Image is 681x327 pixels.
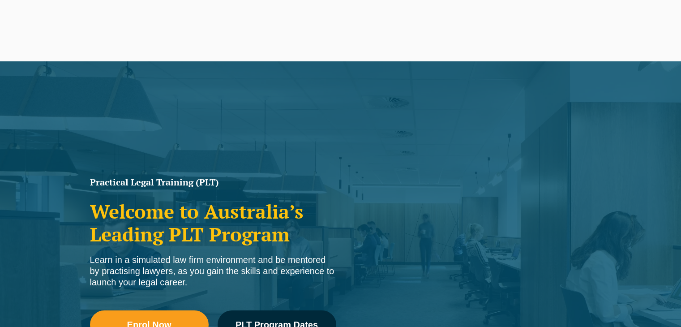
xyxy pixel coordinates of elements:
[90,254,336,288] div: Learn in a simulated law firm environment and be mentored by practising lawyers, as you gain the ...
[90,200,336,245] h2: Welcome to Australia’s Leading PLT Program
[90,178,336,187] h1: Practical Legal Training (PLT)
